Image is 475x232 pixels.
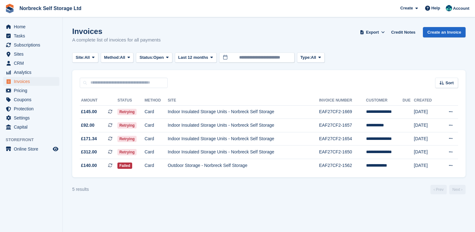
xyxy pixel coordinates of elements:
a: Next [449,185,466,194]
td: Card [144,105,168,119]
td: [DATE] [414,119,439,132]
span: Method: [104,54,120,61]
h1: Invoices [72,27,161,36]
th: Created [414,96,439,106]
button: Site: All [72,52,98,63]
span: £145.00 [81,108,97,115]
span: Storefront [6,137,62,143]
span: Sites [14,50,51,58]
a: menu [3,123,59,131]
span: Type: [300,54,311,61]
a: Previous [430,185,447,194]
a: menu [3,68,59,77]
span: All [311,54,316,61]
a: menu [3,145,59,153]
span: Last 12 months [178,54,208,61]
span: Protection [14,104,51,113]
td: EAF27CF2-1669 [319,105,366,119]
span: Coupons [14,95,51,104]
span: Open [154,54,164,61]
td: EAF27CF2-1562 [319,159,366,172]
span: Sort [445,80,454,86]
span: Analytics [14,68,51,77]
th: Customer [366,96,402,106]
td: EAF27CF2-1654 [319,132,366,146]
span: Invoices [14,77,51,86]
span: Home [14,22,51,31]
button: Export [359,27,386,37]
td: [DATE] [414,146,439,159]
td: Card [144,132,168,146]
td: [DATE] [414,159,439,172]
td: Card [144,146,168,159]
span: CRM [14,59,51,68]
span: Status: [139,54,153,61]
a: menu [3,22,59,31]
td: EAF27CF2-1650 [319,146,366,159]
td: [DATE] [414,132,439,146]
span: Account [453,5,469,12]
span: Retrying [117,122,137,129]
p: A complete list of invoices for all payments [72,36,161,44]
td: Indoor Insulated Storage Units - Norbreck Self Storage [168,105,319,119]
span: Subscriptions [14,41,51,49]
a: menu [3,50,59,58]
th: Status [117,96,144,106]
span: Online Store [14,145,51,153]
span: £171.34 [81,135,97,142]
a: menu [3,95,59,104]
th: Due [402,96,414,106]
div: 5 results [72,186,89,193]
a: menu [3,77,59,86]
span: £312.00 [81,149,97,155]
span: Help [431,5,440,11]
a: menu [3,59,59,68]
a: Create an Invoice [423,27,466,37]
th: Site [168,96,319,106]
th: Amount [80,96,117,106]
td: Indoor Insulated Storage Units - Norbreck Self Storage [168,119,319,132]
span: Failed [117,163,132,169]
th: Method [144,96,168,106]
td: Outdoor Storage - Norbreck Self Storage [168,159,319,172]
span: Create [400,5,413,11]
span: Tasks [14,31,51,40]
a: menu [3,41,59,49]
span: Site: [76,54,84,61]
a: menu [3,31,59,40]
img: stora-icon-8386f47178a22dfd0bd8f6a31ec36ba5ce8667c1dd55bd0f319d3a0aa187defe.svg [5,4,14,13]
th: Invoice Number [319,96,366,106]
nav: Page [429,185,467,194]
td: EAF27CF2-1657 [319,119,366,132]
span: Settings [14,113,51,122]
td: Indoor Insulated Storage Units - Norbreck Self Storage [168,146,319,159]
td: Indoor Insulated Storage Units - Norbreck Self Storage [168,132,319,146]
img: Sally King [446,5,452,11]
span: Retrying [117,149,137,155]
td: Card [144,119,168,132]
span: £92.00 [81,122,94,129]
a: Credit Notes [389,27,418,37]
a: Preview store [52,145,59,153]
button: Type: All [297,52,325,63]
td: [DATE] [414,105,439,119]
span: All [120,54,125,61]
button: Last 12 months [175,52,217,63]
span: All [84,54,90,61]
a: menu [3,104,59,113]
a: menu [3,113,59,122]
span: Capital [14,123,51,131]
button: Status: Open [136,52,172,63]
td: Card [144,159,168,172]
span: Retrying [117,109,137,115]
span: Retrying [117,136,137,142]
span: £140.00 [81,162,97,169]
span: Export [366,29,379,36]
span: Pricing [14,86,51,95]
button: Method: All [101,52,134,63]
a: menu [3,86,59,95]
a: Norbreck Self Storage Ltd [17,3,84,14]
